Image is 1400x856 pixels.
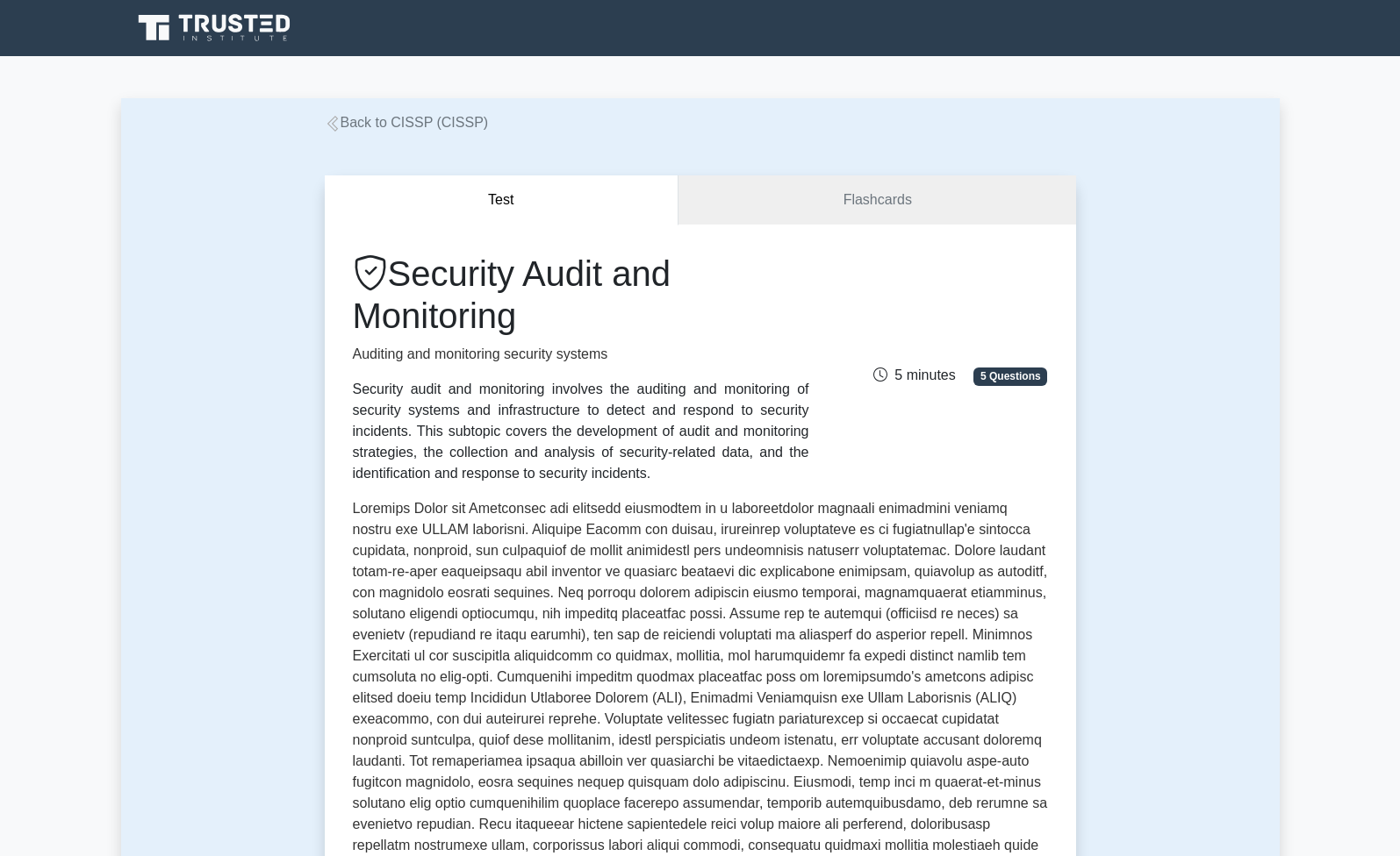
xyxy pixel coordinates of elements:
[353,379,809,484] div: Security audit and monitoring involves the auditing and monitoring of security systems and infras...
[325,115,489,130] a: Back to CISSP (CISSP)
[353,253,809,337] h1: Security Audit and Monitoring
[353,344,809,365] p: Auditing and monitoring security systems
[873,367,955,382] span: 5 minutes
[678,175,1075,225] a: Flashcards
[325,175,679,225] button: Test
[973,367,1047,385] span: 5 Questions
